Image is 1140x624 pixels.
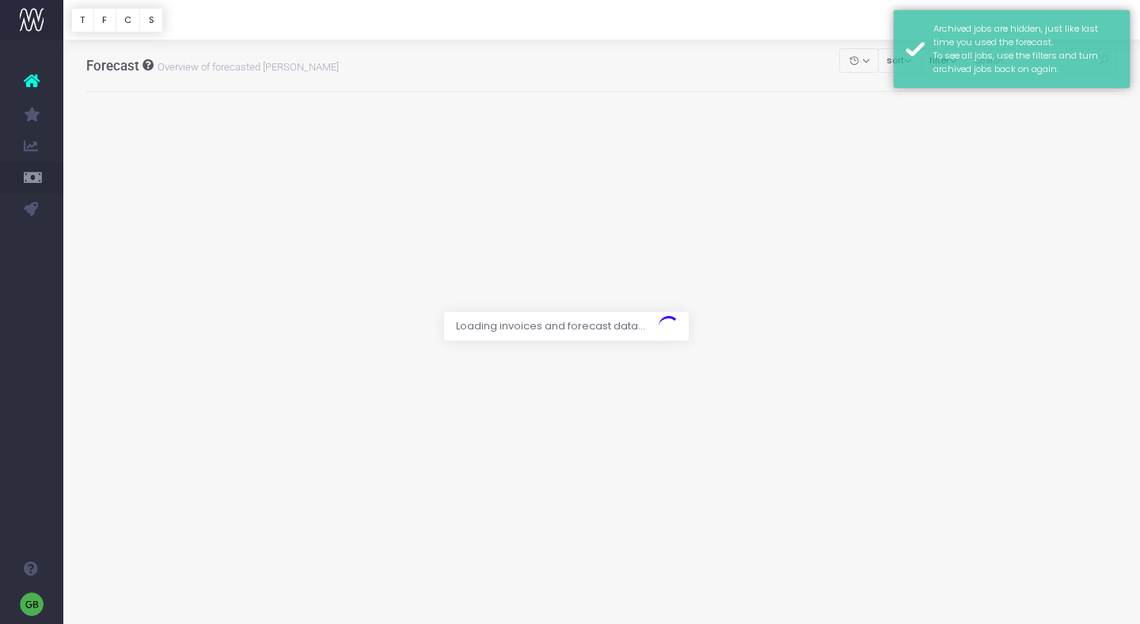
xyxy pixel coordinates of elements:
button: S [139,8,163,32]
button: T [71,8,94,32]
div: Vertical button group [71,8,163,32]
button: F [93,8,116,32]
button: C [116,8,141,32]
span: Loading invoices and forecast data... [444,312,657,341]
img: images/default_profile_image.png [20,592,44,616]
div: Archived jobs are hidden, just like last time you used the forecast. To see all jobs, use the fil... [933,22,1118,76]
